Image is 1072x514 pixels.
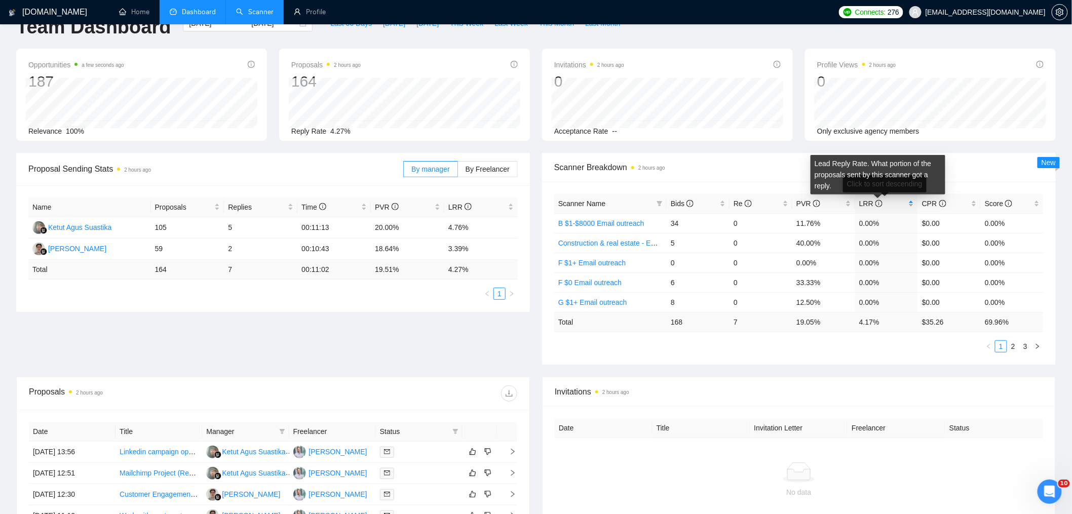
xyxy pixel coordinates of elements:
[319,203,326,210] span: info-circle
[291,127,326,135] span: Reply Rate
[484,291,490,297] span: left
[293,447,367,455] a: DA[PERSON_NAME]
[224,217,297,239] td: 5
[206,446,219,458] img: KA
[309,446,367,457] div: [PERSON_NAME]
[494,288,505,299] a: 1
[981,253,1044,272] td: 0.00%
[297,239,371,260] td: 00:10:43
[411,165,449,173] span: By manager
[28,163,403,175] span: Proposal Sending Stats
[1037,61,1044,68] span: info-circle
[730,312,792,332] td: 7
[653,418,750,438] th: Title
[792,292,855,312] td: 12.50%
[450,424,461,439] span: filter
[380,426,448,437] span: Status
[116,442,202,463] td: Linkedin campaign operations, list building, and reply management
[1005,200,1012,207] span: info-circle
[730,253,792,272] td: 0
[482,488,494,500] button: dislike
[116,422,202,442] th: Title
[182,8,216,16] span: Dashboard
[222,467,285,479] div: Ketut Agus Suastika
[40,248,47,255] img: gigradar-bm.png
[29,385,273,402] div: Proposals
[501,491,516,498] span: right
[855,253,918,272] td: 0.00%
[493,288,506,300] li: 1
[481,288,493,300] li: Previous Page
[667,292,730,312] td: 8
[986,343,992,349] span: left
[855,213,918,233] td: 0.00%
[996,341,1007,352] a: 1
[293,490,367,498] a: DA[PERSON_NAME]
[792,272,855,292] td: 33.33%
[511,61,518,68] span: info-circle
[918,213,981,233] td: $0.00
[119,8,149,16] a: homeHome
[558,259,626,267] a: F $1+ Email outreach
[206,488,219,501] img: RG
[297,260,371,280] td: 00:11:02
[792,253,855,272] td: 0.00%
[291,72,361,91] div: 164
[151,217,224,239] td: 105
[1031,340,1044,352] li: Next Page
[792,312,855,332] td: 19.05 %
[293,468,367,477] a: DA[PERSON_NAME]
[558,279,622,287] a: F $0 Email outreach
[859,200,883,208] span: LRR
[248,61,255,68] span: info-circle
[334,62,361,68] time: 2 hours ago
[28,197,151,217] th: Name
[28,127,62,135] span: Relevance
[466,165,510,173] span: By Freelancer
[506,288,518,300] button: right
[922,200,946,208] span: CPR
[371,239,444,260] td: 18.64%
[469,448,476,456] span: like
[1007,340,1019,352] li: 2
[655,196,665,211] span: filter
[612,127,617,135] span: --
[855,7,886,18] span: Connects:
[1042,159,1056,167] span: New
[750,418,848,438] th: Invitation Letter
[28,59,124,71] span: Opportunities
[484,490,491,498] span: dislike
[120,490,359,498] a: Customer Engagement for OEM and [PERSON_NAME] for Video Broadcast
[1020,341,1031,352] a: 3
[554,127,608,135] span: Acceptance Rate
[467,467,479,479] button: like
[469,490,476,498] span: like
[293,446,306,458] img: DA
[236,8,274,16] a: searchScanner
[1052,8,1067,16] span: setting
[667,253,730,272] td: 0
[813,200,820,207] span: info-circle
[844,8,852,16] img: upwork-logo.png
[1058,480,1070,488] span: 10
[1052,8,1068,16] a: setting
[206,426,275,437] span: Manager
[918,292,981,312] td: $0.00
[981,312,1044,332] td: 69.96 %
[554,59,624,71] span: Invitations
[66,127,84,135] span: 100%
[1008,341,1019,352] a: 2
[32,244,106,252] a: RG[PERSON_NAME]
[384,470,390,476] span: mail
[76,390,103,396] time: 2 hours ago
[918,272,981,292] td: $0.00
[206,490,280,498] a: RG[PERSON_NAME]
[291,59,361,71] span: Proposals
[730,233,792,253] td: 0
[983,340,995,352] button: left
[484,469,491,477] span: dislike
[554,312,667,332] td: Total
[985,200,1012,208] span: Score
[730,292,792,312] td: 0
[48,243,106,254] div: [PERSON_NAME]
